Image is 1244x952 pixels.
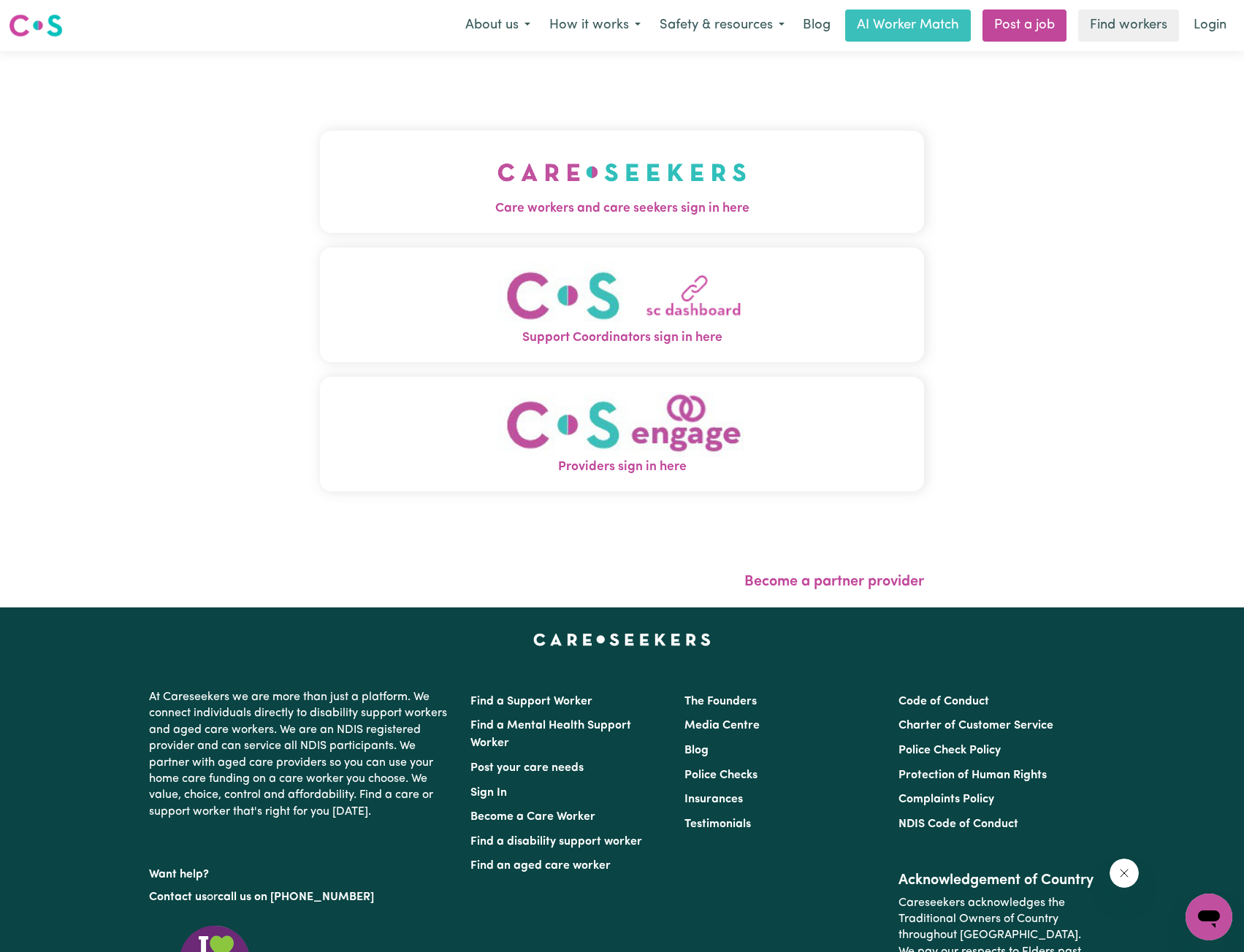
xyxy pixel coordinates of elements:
button: Care workers and care seekers sign in here [320,131,925,233]
a: Police Checks [684,769,758,781]
a: Insurances [684,794,743,805]
span: Support Coordinators sign in here [320,329,925,348]
a: Post your care needs [470,762,584,774]
a: call us on [PHONE_NUMBER] [218,891,374,903]
a: Careseekers logo [9,9,63,42]
a: Post a job [982,9,1066,42]
p: or [149,883,453,911]
span: Providers sign in here [320,458,925,477]
button: Providers sign in here [320,377,925,491]
button: Support Coordinators sign in here [320,247,925,362]
a: Complaints Policy [898,794,994,805]
a: NDIS Code of Conduct [898,818,1018,830]
a: Police Check Policy [898,745,1001,756]
h2: Acknowledgement of Country [898,872,1095,889]
a: AI Worker Match [845,9,971,42]
button: Safety & resources [650,10,794,41]
a: Protection of Human Rights [898,769,1047,781]
a: Login [1185,9,1235,42]
a: Media Centre [684,720,760,732]
a: Contact us [149,891,207,903]
span: Care workers and care seekers sign in here [320,199,925,218]
a: Find a disability support worker [470,836,642,848]
a: Become a partner provider [744,575,924,589]
span: Need any help? [9,10,88,22]
a: Testimonials [684,818,751,830]
a: The Founders [684,696,757,707]
a: Charter of Customer Service [898,720,1053,732]
p: At Careseekers we are more than just a platform. We connect individuals directly to disability su... [149,683,453,826]
iframe: Button to launch messaging window [1186,894,1232,940]
a: Become a Care Worker [470,811,595,823]
img: Careseekers logo [9,12,63,39]
a: Blog [794,9,839,42]
a: Code of Conduct [898,696,989,707]
a: Sign In [470,787,507,799]
a: Find workers [1078,9,1179,42]
p: Want help? [149,861,453,883]
a: Find a Mental Health Support Worker [470,720,631,749]
a: Find a Support Worker [470,696,592,707]
button: About us [456,10,540,41]
iframe: Close message [1110,859,1139,888]
a: Blog [684,745,709,756]
a: Find an aged care worker [470,860,611,872]
a: Careseekers home page [533,634,711,645]
button: How it works [540,10,650,41]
